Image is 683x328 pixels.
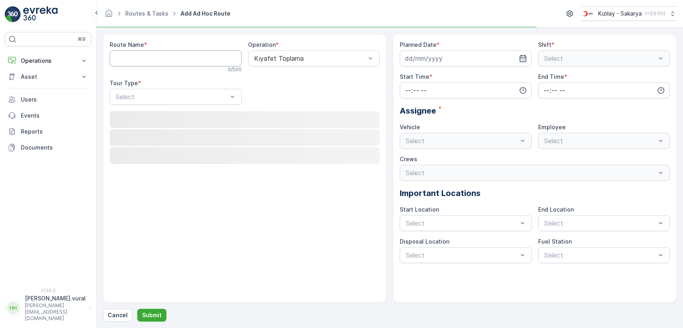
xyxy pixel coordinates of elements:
span: Assignee [400,105,436,117]
label: Planned Date [400,41,437,48]
a: Routes & Tasks [125,10,168,17]
p: Important Locations [400,187,670,199]
a: Users [5,92,91,108]
label: Disposal Location [400,238,449,245]
img: k%C4%B1z%C4%B1lay_DTAvauz.png [581,9,595,18]
p: Select [544,250,656,260]
label: End Time [538,73,564,80]
p: Select [116,92,228,102]
input: dd/mm/yyyy [400,50,532,66]
p: Events [21,112,88,120]
a: Events [5,108,91,124]
button: Cancel [103,309,132,322]
label: Employee [538,124,566,130]
p: ⌘B [78,36,86,42]
label: Fuel Station [538,238,572,245]
a: Documents [5,140,91,156]
label: Start Time [400,73,429,80]
p: [PERSON_NAME][EMAIL_ADDRESS][DOMAIN_NAME] [25,302,86,322]
span: Add Ad Hoc Route [179,10,232,18]
p: Users [21,96,88,104]
a: Homepage [104,12,113,19]
p: Submit [142,311,162,319]
p: Select [406,218,518,228]
label: Tour Type [110,80,138,86]
label: Start Location [400,206,439,213]
img: logo [5,6,21,22]
img: logo_light-DOdMpM7g.png [23,6,58,22]
label: Crews [400,156,417,162]
div: HH [7,302,20,314]
a: Reports [5,124,91,140]
p: ( +03:00 ) [645,10,665,17]
label: Shift [538,41,551,48]
label: Operation [248,41,276,48]
span: v 1.50.2 [5,288,91,293]
label: Route Name [110,41,144,48]
label: Vehicle [400,124,420,130]
p: Operations [21,57,75,65]
button: HH[PERSON_NAME].vural[PERSON_NAME][EMAIL_ADDRESS][DOMAIN_NAME] [5,294,91,322]
p: Cancel [108,311,128,319]
p: Asset [21,73,75,81]
p: Kızılay - Sakarya [598,10,642,18]
p: Select [406,250,518,260]
p: [PERSON_NAME].vural [25,294,86,302]
button: Submit [137,309,166,322]
p: Documents [21,144,88,152]
p: Reports [21,128,88,136]
button: Kızılay - Sakarya(+03:00) [581,6,677,21]
label: End Location [538,206,574,213]
button: Asset [5,69,91,85]
button: Operations [5,53,91,69]
p: Select [544,218,656,228]
p: 0 / 500 [228,66,242,73]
